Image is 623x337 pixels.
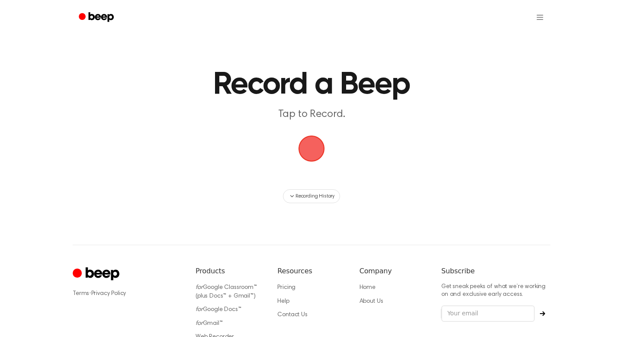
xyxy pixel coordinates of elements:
[277,285,295,291] a: Pricing
[196,285,203,291] i: for
[196,321,203,327] i: for
[145,107,478,122] p: Tap to Record.
[73,291,89,297] a: Terms
[91,291,126,297] a: Privacy Policy
[196,307,241,313] a: forGoogle Docs™
[196,321,223,327] a: forGmail™
[93,69,530,100] h1: Record a Beep
[360,298,383,305] a: About Us
[277,298,289,305] a: Help
[283,189,340,203] button: Recording History
[441,283,550,298] p: Get sneak peeks of what we’re working on and exclusive early access.
[530,7,550,28] button: Open menu
[299,136,324,162] img: Beep Logo
[441,305,535,322] input: Your email
[277,266,345,276] h6: Resources
[360,285,376,291] a: Home
[196,285,257,299] a: forGoogle Classroom™ (plus Docs™ + Gmail™)
[535,311,550,316] button: Subscribe
[360,266,427,276] h6: Company
[73,9,122,26] a: Beep
[73,266,122,283] a: Cruip
[73,289,182,298] div: ·
[295,192,334,200] span: Recording History
[196,307,203,313] i: for
[441,266,550,276] h6: Subscribe
[277,312,307,318] a: Contact Us
[196,266,263,276] h6: Products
